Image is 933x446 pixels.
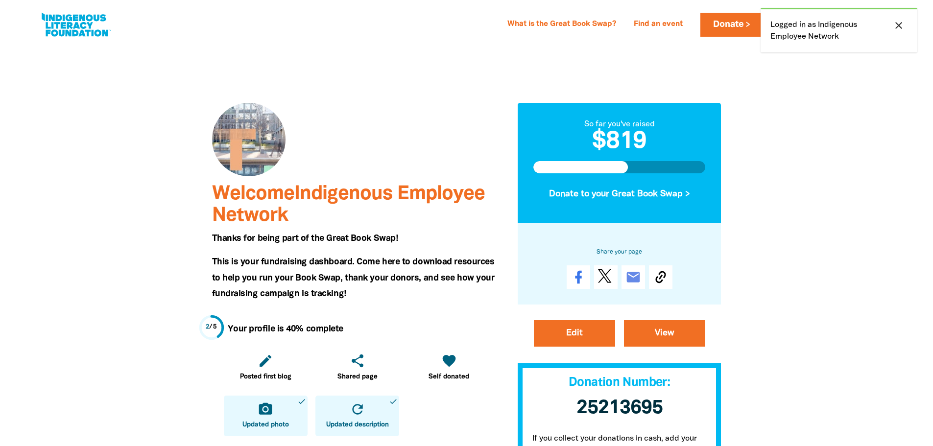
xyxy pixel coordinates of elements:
[533,118,706,130] div: So far you've raised
[350,353,365,369] i: share
[315,396,399,436] a: refreshUpdated descriptiondone
[534,320,615,347] a: Edit
[315,347,399,388] a: shareShared page
[533,181,706,208] button: Donate to your Great Book Swap >
[212,185,485,225] span: Welcome Indigenous Employee Network
[594,265,618,289] a: Post
[297,397,306,406] i: done
[622,265,645,289] a: email
[441,353,457,369] i: favorite
[206,323,217,332] div: / 5
[228,325,343,333] strong: Your profile is 40% complete
[326,420,389,430] span: Updated description
[624,320,705,347] a: View
[212,235,398,242] span: Thanks for being part of the Great Book Swap!
[429,372,469,382] span: Self donated
[649,265,672,289] button: Copy Link
[502,17,622,32] a: What is the Great Book Swap?
[533,130,706,154] h2: $819
[893,20,905,31] i: close
[567,265,590,289] a: Share
[240,372,291,382] span: Posted first blog
[258,353,273,369] i: edit
[700,13,762,37] a: Donate
[224,396,308,436] a: camera_altUpdated photodone
[206,324,210,330] span: 2
[389,397,398,406] i: done
[625,269,641,285] i: email
[350,401,365,417] i: refresh
[890,19,908,32] button: close
[258,401,273,417] i: camera_alt
[628,17,689,32] a: Find an event
[224,347,308,388] a: editPosted first blog
[533,247,706,258] h6: Share your page
[337,372,378,382] span: Shared page
[569,377,670,388] span: Donation Number:
[407,347,491,388] a: favoriteSelf donated
[242,420,289,430] span: Updated photo
[212,258,495,298] span: This is your fundraising dashboard. Come here to download resources to help you run your Book Swa...
[576,399,663,417] span: 25213695
[761,8,917,52] div: Logged in as Indigenous Employee Network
